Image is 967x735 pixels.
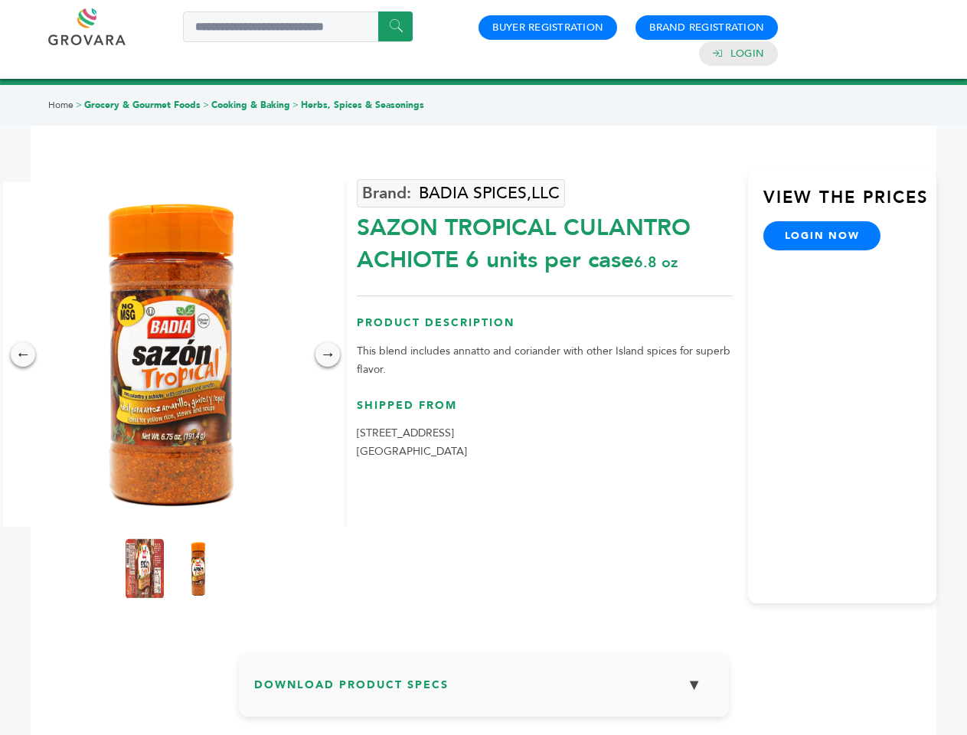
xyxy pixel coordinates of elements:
[357,204,733,276] div: SAZON TROPICAL CULANTRO ACHIOTE 6 units per case
[203,99,209,111] span: >
[126,538,164,599] img: SAZON TROPICAL ® /CULANTRO ACHIOTE 6 units per case 6.8 oz Product Label
[634,252,678,273] span: 6.8 oz
[357,315,733,342] h3: Product Description
[357,424,733,461] p: [STREET_ADDRESS] [GEOGRAPHIC_DATA]
[211,99,290,111] a: Cooking & Baking
[292,99,299,111] span: >
[179,538,217,599] img: SAZON TROPICAL ® /CULANTRO ACHIOTE 6 units per case 6.8 oz
[315,342,340,367] div: →
[649,21,764,34] a: Brand Registration
[357,398,733,425] h3: Shipped From
[11,342,35,367] div: ←
[730,47,764,60] a: Login
[183,11,413,42] input: Search a product or brand...
[763,186,936,221] h3: View the Prices
[84,99,201,111] a: Grocery & Gourmet Foods
[301,99,424,111] a: Herbs, Spices & Seasonings
[675,668,714,701] button: ▼
[357,179,565,207] a: BADIA SPICES,LLC
[763,221,881,250] a: login now
[492,21,603,34] a: Buyer Registration
[76,99,82,111] span: >
[48,99,74,111] a: Home
[357,342,733,379] p: This blend includes annatto and coriander with other Island spices for superb flavor.
[254,668,714,713] h3: Download Product Specs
